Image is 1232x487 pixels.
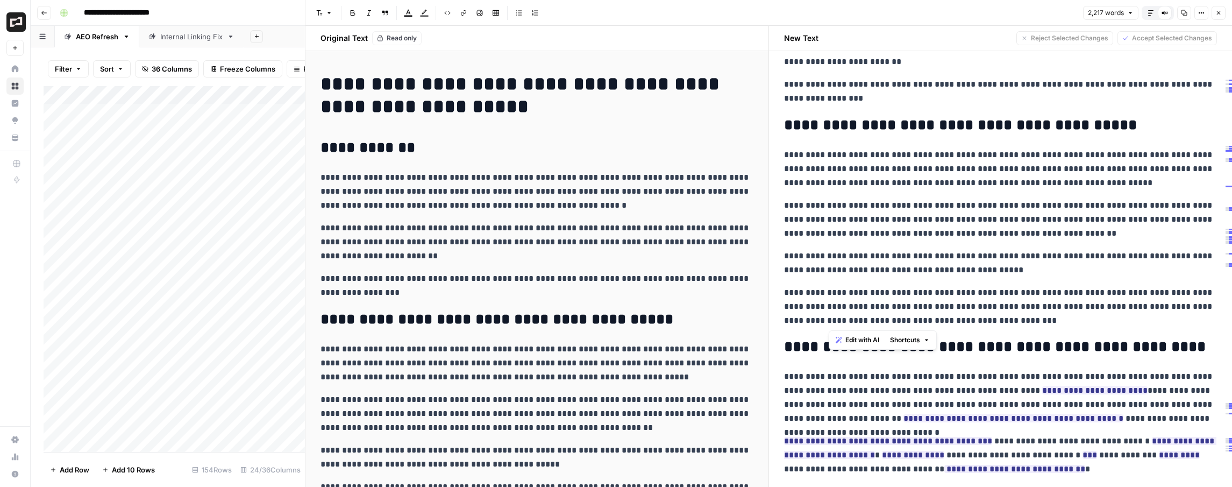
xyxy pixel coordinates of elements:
[55,63,72,74] span: Filter
[1016,31,1113,45] button: Reject Selected Changes
[845,335,879,345] span: Edit with AI
[287,60,349,77] button: Row Height
[1083,6,1138,20] button: 2,217 words
[6,60,24,77] a: Home
[1088,8,1124,18] span: 2,217 words
[60,464,89,475] span: Add Row
[890,335,920,345] span: Shortcuts
[48,60,89,77] button: Filter
[139,26,244,47] a: Internal Linking Fix
[886,333,934,347] button: Shortcuts
[6,77,24,95] a: Browse
[831,333,884,347] button: Edit with AI
[784,33,818,44] h2: New Text
[135,60,199,77] button: 36 Columns
[6,129,24,146] a: Your Data
[236,461,305,478] div: 24/36 Columns
[1117,31,1217,45] button: Accept Selected Changes
[6,12,26,32] img: Brex Logo
[93,60,131,77] button: Sort
[112,464,155,475] span: Add 10 Rows
[160,31,223,42] div: Internal Linking Fix
[188,461,236,478] div: 154 Rows
[96,461,161,478] button: Add 10 Rows
[6,95,24,112] a: Insights
[76,31,118,42] div: AEO Refresh
[203,60,282,77] button: Freeze Columns
[100,63,114,74] span: Sort
[220,63,275,74] span: Freeze Columns
[6,448,24,465] a: Usage
[1031,33,1108,43] span: Reject Selected Changes
[44,461,96,478] button: Add Row
[387,33,417,43] span: Read only
[6,465,24,483] button: Help + Support
[6,112,24,129] a: Opportunities
[152,63,192,74] span: 36 Columns
[314,33,368,44] h2: Original Text
[6,9,24,36] button: Workspace: Brex
[1132,33,1212,43] span: Accept Selected Changes
[6,431,24,448] a: Settings
[55,26,139,47] a: AEO Refresh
